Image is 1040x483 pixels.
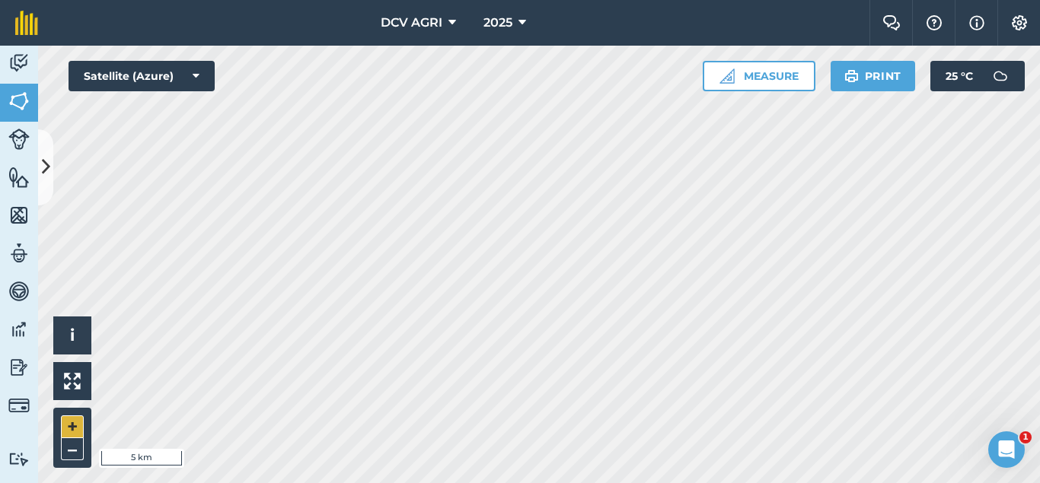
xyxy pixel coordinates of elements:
span: DCV AGRI [381,14,442,32]
span: 2025 [483,14,512,32]
span: 25 ° C [946,61,973,91]
img: fieldmargin Logo [15,11,38,35]
span: i [70,326,75,345]
img: A question mark icon [925,15,943,30]
img: svg+xml;base64,PHN2ZyB4bWxucz0iaHR0cDovL3d3dy53My5vcmcvMjAwMC9zdmciIHdpZHRoPSI1NiIgaGVpZ2h0PSI2MC... [8,204,30,227]
img: svg+xml;base64,PD94bWwgdmVyc2lvbj0iMS4wIiBlbmNvZGluZz0idXRmLTgiPz4KPCEtLSBHZW5lcmF0b3I6IEFkb2JlIE... [8,395,30,416]
img: svg+xml;base64,PHN2ZyB4bWxucz0iaHR0cDovL3d3dy53My5vcmcvMjAwMC9zdmciIHdpZHRoPSI1NiIgaGVpZ2h0PSI2MC... [8,166,30,189]
iframe: Intercom live chat [988,431,1025,468]
button: Print [831,61,916,91]
img: svg+xml;base64,PD94bWwgdmVyc2lvbj0iMS4wIiBlbmNvZGluZz0idXRmLTgiPz4KPCEtLSBHZW5lcmF0b3I6IEFkb2JlIE... [8,52,30,75]
img: svg+xml;base64,PHN2ZyB4bWxucz0iaHR0cDovL3d3dy53My5vcmcvMjAwMC9zdmciIHdpZHRoPSI1NiIgaGVpZ2h0PSI2MC... [8,90,30,113]
img: svg+xml;base64,PHN2ZyB4bWxucz0iaHR0cDovL3d3dy53My5vcmcvMjAwMC9zdmciIHdpZHRoPSIxNyIgaGVpZ2h0PSIxNy... [969,14,984,32]
img: svg+xml;base64,PD94bWwgdmVyc2lvbj0iMS4wIiBlbmNvZGluZz0idXRmLTgiPz4KPCEtLSBHZW5lcmF0b3I6IEFkb2JlIE... [8,129,30,150]
img: A cog icon [1010,15,1029,30]
button: – [61,438,84,460]
img: svg+xml;base64,PD94bWwgdmVyc2lvbj0iMS4wIiBlbmNvZGluZz0idXRmLTgiPz4KPCEtLSBHZW5lcmF0b3I6IEFkb2JlIE... [8,280,30,303]
button: Measure [703,61,815,91]
button: i [53,316,91,354]
span: 1 [1019,431,1032,443]
img: svg+xml;base64,PD94bWwgdmVyc2lvbj0iMS4wIiBlbmNvZGluZz0idXRmLTgiPz4KPCEtLSBHZW5lcmF0b3I6IEFkb2JlIE... [8,318,30,341]
img: Ruler icon [719,68,735,84]
button: + [61,415,84,438]
img: svg+xml;base64,PD94bWwgdmVyc2lvbj0iMS4wIiBlbmNvZGluZz0idXRmLTgiPz4KPCEtLSBHZW5lcmF0b3I6IEFkb2JlIE... [8,452,30,466]
button: Satellite (Azure) [69,61,215,91]
img: svg+xml;base64,PHN2ZyB4bWxucz0iaHR0cDovL3d3dy53My5vcmcvMjAwMC9zdmciIHdpZHRoPSIxOSIgaGVpZ2h0PSIyNC... [844,67,859,85]
img: svg+xml;base64,PD94bWwgdmVyc2lvbj0iMS4wIiBlbmNvZGluZz0idXRmLTgiPz4KPCEtLSBHZW5lcmF0b3I6IEFkb2JlIE... [8,242,30,265]
button: 25 °C [930,61,1025,91]
img: svg+xml;base64,PD94bWwgdmVyc2lvbj0iMS4wIiBlbmNvZGluZz0idXRmLTgiPz4KPCEtLSBHZW5lcmF0b3I6IEFkb2JlIE... [985,61,1016,91]
img: svg+xml;base64,PD94bWwgdmVyc2lvbj0iMS4wIiBlbmNvZGluZz0idXRmLTgiPz4KPCEtLSBHZW5lcmF0b3I6IEFkb2JlIE... [8,356,30,379]
img: Two speech bubbles overlapping with the left bubble in the forefront [882,15,901,30]
img: Four arrows, one pointing top left, one top right, one bottom right and the last bottom left [64,373,81,389]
